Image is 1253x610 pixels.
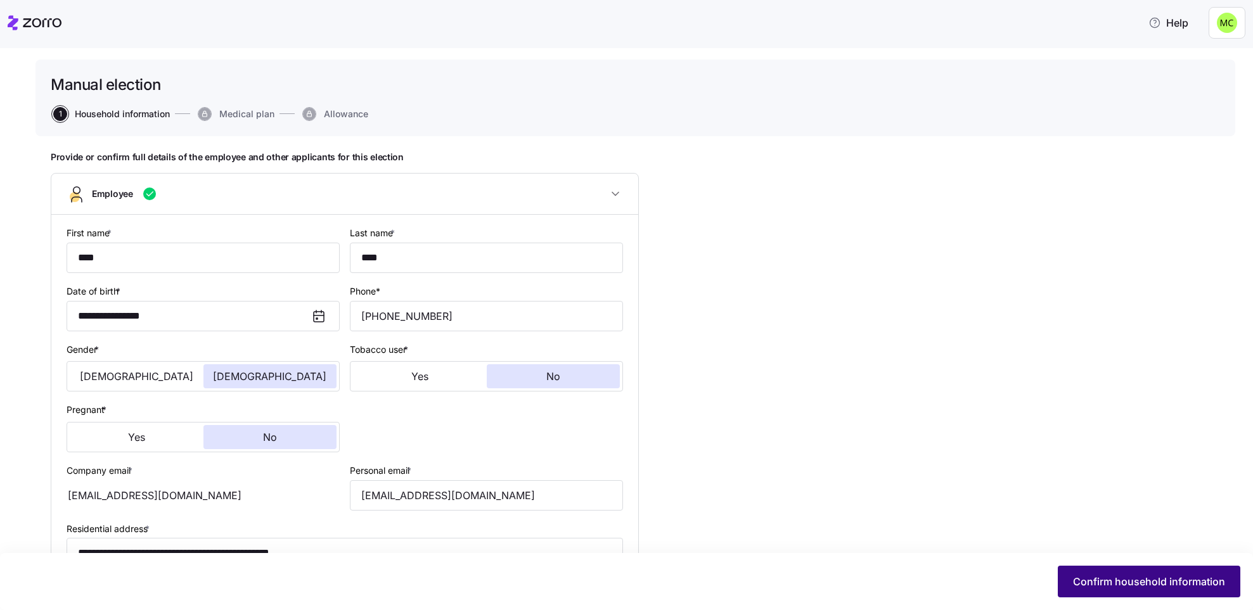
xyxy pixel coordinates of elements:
[67,284,123,298] label: Date of birth
[198,107,274,121] button: Medical plan
[350,343,411,357] label: Tobacco user
[67,464,135,478] label: Company email
[67,226,114,240] label: First name
[1073,574,1225,589] span: Confirm household information
[75,110,170,118] span: Household information
[1138,10,1198,35] button: Help
[324,110,368,118] span: Allowance
[350,284,380,298] label: Phone*
[213,371,326,381] span: [DEMOGRAPHIC_DATA]
[67,343,101,357] label: Gender
[51,174,638,215] button: Employee
[1058,566,1240,597] button: Confirm household information
[546,371,560,381] span: No
[350,226,397,240] label: Last name
[67,522,152,536] label: Residential address
[219,110,274,118] span: Medical plan
[350,464,414,478] label: Personal email
[1148,15,1188,30] span: Help
[51,151,639,163] h1: Provide or confirm full details of the employee and other applicants for this election
[411,371,428,381] span: Yes
[350,301,623,331] input: Phone
[51,75,161,94] h1: Manual election
[92,187,133,200] span: Employee
[128,432,145,442] span: Yes
[263,432,277,442] span: No
[51,107,170,121] a: 1Household information
[1217,13,1237,33] img: fb6fbd1e9160ef83da3948286d18e3ea
[53,107,67,121] span: 1
[53,107,170,121] button: 1Household information
[67,403,109,417] label: Pregnant
[80,371,193,381] span: [DEMOGRAPHIC_DATA]
[350,480,623,511] input: Email
[302,107,368,121] button: Allowance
